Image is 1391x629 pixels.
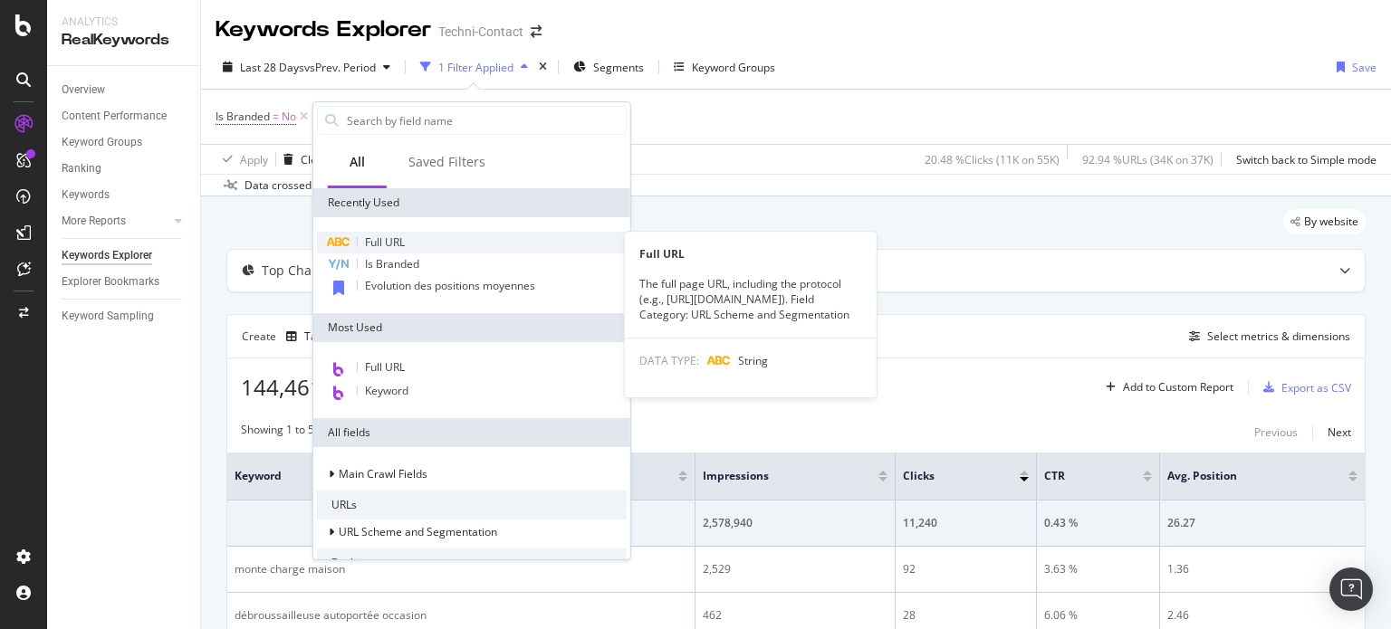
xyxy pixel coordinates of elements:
[216,14,431,45] div: Keywords Explorer
[216,145,268,174] button: Apply
[1352,60,1377,75] div: Save
[1044,561,1152,577] div: 3.63 %
[345,107,626,134] input: Search by field name
[1044,515,1152,531] div: 0.43 %
[413,52,535,81] button: 1 Filter Applied
[240,152,268,167] div: Apply
[1167,607,1357,624] div: 2.46
[235,468,651,484] span: Keyword
[62,307,187,326] a: Keyword Sampling
[62,107,167,126] div: Content Performance
[62,212,126,231] div: More Reports
[535,58,551,76] div: times
[625,276,877,322] div: The full page URL, including the protocol (e.g., [URL][DOMAIN_NAME]). Field Category: URL Scheme ...
[1167,468,1321,484] span: Avg. Position
[62,81,105,100] div: Overview
[903,468,993,484] span: Clicks
[1281,380,1351,396] div: Export as CSV
[703,561,887,577] div: 2,529
[62,14,186,30] div: Analytics
[301,152,328,167] div: Clear
[62,133,187,152] a: Keyword Groups
[1098,373,1233,402] button: Add to Custom Report
[1328,422,1351,443] button: Next
[1283,209,1366,234] div: legacy label
[1123,382,1233,393] div: Add to Custom Report
[240,60,304,75] span: Last 28 Days
[62,30,186,51] div: RealKeywords
[1236,152,1377,167] div: Switch back to Simple mode
[566,52,651,81] button: Segments
[1167,561,1357,577] div: 1.36
[365,383,408,398] span: Keyword
[1044,607,1152,624] div: 6.06 %
[365,256,419,272] span: Is Branded
[703,607,887,624] div: 462
[304,331,332,342] div: Table
[438,60,513,75] div: 1 Filter Applied
[62,307,154,326] div: Keyword Sampling
[738,353,768,368] span: String
[531,25,542,38] div: arrow-right-arrow-left
[365,359,405,375] span: Full URL
[1082,152,1214,167] div: 92.94 % URLs ( 34K on 37K )
[313,418,630,447] div: All fields
[62,212,169,231] a: More Reports
[339,466,427,481] span: Main Crawl Fields
[408,153,485,171] div: Saved Filters
[1329,567,1373,611] div: Open Intercom Messenger
[62,272,159,291] div: Explorer Bookmarks
[62,107,187,126] a: Content Performance
[903,561,1029,577] div: 92
[903,515,1029,531] div: 11,240
[235,607,687,624] div: débroussailleuse autoportée occasion
[1254,422,1298,443] button: Previous
[317,548,627,577] div: Rankings
[317,491,627,519] div: URLs
[1207,329,1350,344] div: Select metrics & dimensions
[639,353,699,368] span: DATA TYPE:
[62,186,110,205] div: Keywords
[304,60,376,75] span: vs Prev. Period
[692,60,775,75] div: Keyword Groups
[350,153,365,171] div: All
[365,234,405,250] span: Full URL
[625,246,877,262] div: Full URL
[339,524,497,539] span: URL Scheme and Segmentation
[62,159,101,178] div: Ranking
[62,159,187,178] a: Ranking
[365,278,535,293] span: Evolution des positions moyennes
[1256,373,1351,402] button: Export as CSV
[216,109,270,124] span: Is Branded
[62,186,187,205] a: Keywords
[703,468,851,484] span: Impressions
[282,104,296,129] span: No
[241,422,415,443] div: Showing 1 to 50 of 144,461 entries
[216,52,398,81] button: Last 28 DaysvsPrev. Period
[1182,326,1350,348] button: Select metrics & dimensions
[62,81,187,100] a: Overview
[925,152,1060,167] div: 20.48 % Clicks ( 11K on 55K )
[1254,424,1298,440] div: Previous
[62,133,142,152] div: Keyword Groups
[62,272,187,291] a: Explorer Bookmarks
[1329,52,1377,81] button: Save
[313,313,630,342] div: Most Used
[62,246,152,265] div: Keywords Explorer
[1229,145,1377,174] button: Switch back to Simple mode
[703,515,887,531] div: 2,578,940
[1167,515,1357,531] div: 26.27
[241,372,464,402] span: 144,461 Entries found
[1044,468,1116,484] span: CTR
[593,60,644,75] span: Segments
[1304,216,1358,227] span: By website
[667,52,782,81] button: Keyword Groups
[279,322,354,351] button: Table
[262,262,328,280] div: Top Charts
[62,246,187,265] a: Keywords Explorer
[273,109,279,124] span: =
[1328,424,1351,440] div: Next
[235,561,687,577] div: monte charge maison
[438,23,523,41] div: Techni-Contact
[903,607,1029,624] div: 28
